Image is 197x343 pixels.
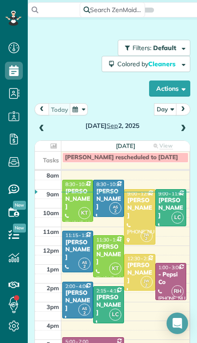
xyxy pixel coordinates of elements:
[141,281,152,290] small: 2
[158,264,182,271] span: 1:00 - 3:00
[43,209,59,216] span: 10am
[102,56,190,72] button: Colored byCleaners
[127,255,153,262] span: 12:30 - 2:30
[13,224,26,233] span: New
[65,283,89,289] span: 2:00 - 4:00
[65,154,178,161] span: [PERSON_NAME] rescheduled to [DATE]
[96,288,120,294] span: 2:15 - 4:15
[116,142,135,149] span: [DATE]
[47,191,59,198] span: 9am
[47,266,59,273] span: 1pm
[156,142,173,158] span: View week
[167,313,188,334] div: Open Intercom Messenger
[65,239,90,262] div: [PERSON_NAME]
[82,306,87,311] span: AS
[176,103,190,115] button: next
[109,309,121,321] span: LC
[113,40,190,56] a: Filters: Default
[144,232,150,237] span: JW
[107,122,118,130] span: Sep
[110,207,121,216] small: 2
[171,212,184,224] span: LC
[47,172,59,179] span: 8am
[65,188,90,211] div: [PERSON_NAME]
[47,322,59,329] span: 4pm
[109,263,121,275] span: KT
[47,303,59,310] span: 3pm
[65,181,91,187] span: 8:30 - 10:45
[79,309,90,318] small: 2
[47,284,59,292] span: 2pm
[13,201,26,210] span: New
[96,181,122,187] span: 8:30 - 10:30
[96,188,121,211] div: [PERSON_NAME]
[113,204,118,209] span: AS
[65,232,91,238] span: 11:15 - 1:30
[171,285,184,297] span: RH
[149,80,190,97] button: Actions
[96,243,121,266] div: [PERSON_NAME]
[96,237,122,243] span: 11:30 - 1:45
[153,44,177,52] span: Default
[148,60,177,68] span: Cleaners
[127,191,153,197] span: 9:00 - 12:00
[141,235,152,243] small: 2
[133,44,151,52] span: Filters:
[34,103,49,115] button: prev
[117,60,179,68] span: Colored by
[127,262,152,284] div: [PERSON_NAME]
[158,197,184,220] div: [PERSON_NAME]
[96,294,121,317] div: [PERSON_NAME]
[65,289,90,312] div: [PERSON_NAME]
[158,271,184,286] div: - Pepsi Co
[43,228,59,235] span: 11am
[127,197,152,220] div: [PERSON_NAME]
[50,123,175,129] h2: [DATE] 2, 2025
[79,263,90,271] small: 2
[118,40,190,56] button: Filters: Default
[154,103,176,115] button: Day
[43,247,59,254] span: 12pm
[82,260,87,265] span: AS
[78,207,90,219] span: KT
[144,278,150,283] span: JW
[158,191,184,197] span: 9:00 - 11:00
[48,103,71,115] button: today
